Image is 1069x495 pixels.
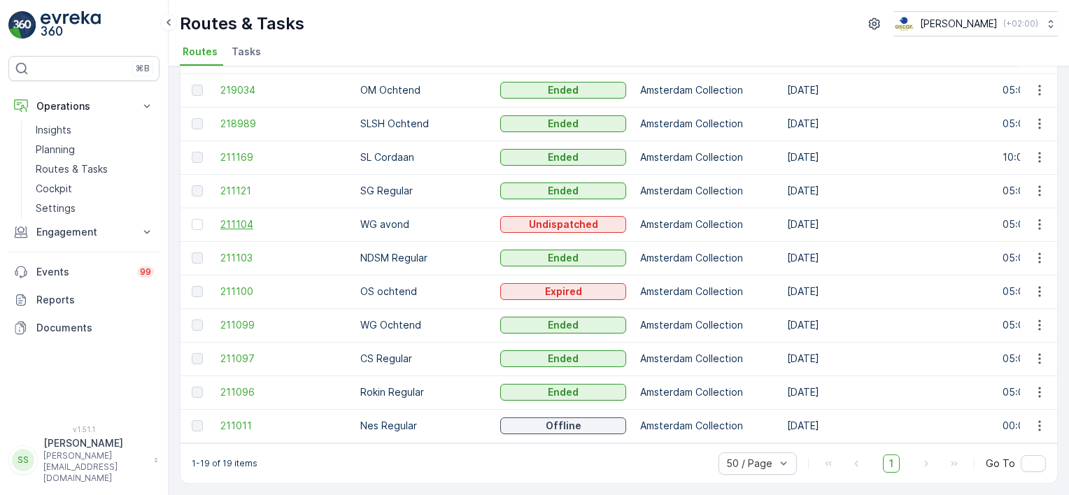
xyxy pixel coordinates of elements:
[883,454,900,473] span: 1
[500,417,626,434] button: Offline
[30,140,160,159] a: Planning
[546,419,581,433] p: Offline
[220,117,346,131] span: 218989
[36,162,108,176] p: Routes & Tasks
[780,308,996,342] td: [DATE]
[220,318,346,332] span: 211099
[548,150,579,164] p: Ended
[360,318,486,332] p: WG Ochtend
[780,73,996,107] td: [DATE]
[640,385,773,399] p: Amsterdam Collection
[640,318,773,332] p: Amsterdam Collection
[548,318,579,332] p: Ended
[8,314,160,342] a: Documents
[548,352,579,366] p: Ended
[8,258,160,286] a: Events99
[36,265,129,279] p: Events
[36,99,132,113] p: Operations
[500,149,626,166] button: Ended
[360,419,486,433] p: Nes Regular
[220,385,346,399] a: 211096
[548,83,579,97] p: Ended
[640,285,773,299] p: Amsterdam Collection
[30,120,160,140] a: Insights
[780,208,996,241] td: [DATE]
[640,419,773,433] p: Amsterdam Collection
[360,117,486,131] p: SLSH Ochtend
[640,251,773,265] p: Amsterdam Collection
[192,85,203,96] div: Toggle Row Selected
[220,419,346,433] a: 211011
[136,63,150,74] p: ⌘B
[529,217,598,231] p: Undispatched
[548,385,579,399] p: Ended
[192,320,203,331] div: Toggle Row Selected
[180,13,304,35] p: Routes & Tasks
[140,266,151,278] p: 99
[36,143,75,157] p: Planning
[30,199,160,218] a: Settings
[360,352,486,366] p: CS Regular
[360,285,486,299] p: OS ochtend
[500,250,626,266] button: Ended
[220,83,346,97] a: 219034
[780,375,996,409] td: [DATE]
[500,216,626,233] button: Undispatched
[500,115,626,132] button: Ended
[220,251,346,265] a: 211103
[780,107,996,141] td: [DATE]
[43,450,147,484] p: [PERSON_NAME][EMAIL_ADDRESS][DOMAIN_NAME]
[36,321,154,335] p: Documents
[220,217,346,231] a: 211104
[894,16,914,31] img: basis-logo_rgb2x.png
[780,174,996,208] td: [DATE]
[192,353,203,364] div: Toggle Row Selected
[548,251,579,265] p: Ended
[192,387,203,398] div: Toggle Row Selected
[500,82,626,99] button: Ended
[640,352,773,366] p: Amsterdam Collection
[545,285,582,299] p: Expired
[192,118,203,129] div: Toggle Row Selected
[360,217,486,231] p: WG avond
[43,436,147,450] p: [PERSON_NAME]
[220,352,346,366] a: 211097
[232,45,261,59] span: Tasks
[192,286,203,297] div: Toggle Row Selected
[360,385,486,399] p: Rokin Regular
[192,458,257,469] p: 1-19 of 19 items
[360,251,486,265] p: NDSM Regular
[220,285,346,299] a: 211100
[360,184,486,198] p: SG Regular
[640,150,773,164] p: Amsterdam Collection
[36,201,76,215] p: Settings
[220,184,346,198] a: 211121
[8,286,160,314] a: Reports
[640,117,773,131] p: Amsterdam Collection
[360,83,486,97] p: OM Ochtend
[30,179,160,199] a: Cockpit
[780,275,996,308] td: [DATE]
[780,342,996,375] td: [DATE]
[36,293,154,307] p: Reports
[220,150,346,164] a: 211169
[894,11,1058,36] button: [PERSON_NAME](+02:00)
[640,217,773,231] p: Amsterdam Collection
[640,83,773,97] p: Amsterdam Collection
[36,182,72,196] p: Cockpit
[8,92,160,120] button: Operations
[780,241,996,275] td: [DATE]
[183,45,218,59] span: Routes
[548,117,579,131] p: Ended
[36,225,132,239] p: Engagement
[8,11,36,39] img: logo
[500,317,626,333] button: Ended
[640,184,773,198] p: Amsterdam Collection
[1003,18,1038,29] p: ( +02:00 )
